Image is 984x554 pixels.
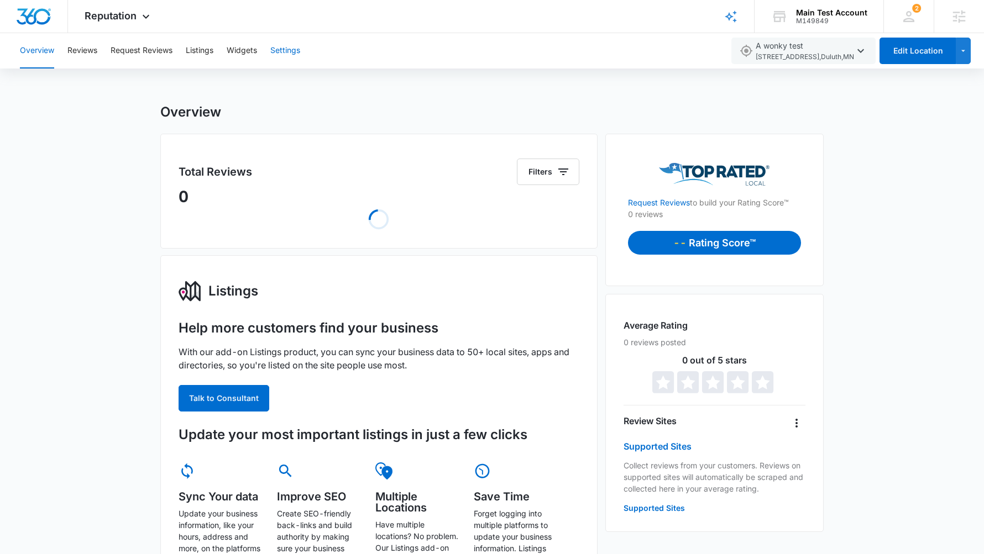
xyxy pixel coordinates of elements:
[179,320,438,336] h1: Help more customers find your business
[756,52,854,62] span: [STREET_ADDRESS] , Duluth , MN
[624,319,688,332] h4: Average Rating
[673,235,689,250] p: --
[186,33,213,68] button: Listings
[375,491,458,513] h5: Multiple Locations
[912,4,921,13] span: 2
[624,503,685,513] a: Supported Sites
[912,4,921,13] div: notifications count
[788,414,805,432] button: Overflow Menu
[628,186,801,208] p: to build your Rating Score™
[624,414,677,428] h4: Review Sites
[756,40,854,62] span: A wonky test
[880,38,956,64] button: Edit Location
[624,356,805,365] p: 0 out of 5 stars
[270,33,300,68] button: Settings
[731,38,876,64] button: A wonky test[STREET_ADDRESS],Duluth,MN
[628,198,690,207] a: Request Reviews
[179,345,579,372] p: With our add-on Listings product, you can sync your business data to 50+ local sites, apps and di...
[111,33,172,68] button: Request Reviews
[179,187,189,206] span: 0
[659,163,770,186] img: Top Rated Local Logo
[796,17,867,25] div: account id
[624,336,805,348] p: 0 reviews posted
[208,281,258,301] h3: Listings
[796,8,867,17] div: account name
[160,104,221,120] h1: Overview
[85,10,137,22] span: Reputation
[628,208,801,220] p: 0 reviews
[179,163,252,180] h5: Total Reviews
[624,441,692,452] a: Supported Sites
[517,159,579,185] button: Filters
[227,33,257,68] button: Widgets
[20,33,54,68] button: Overview
[179,385,269,411] button: Talk to Consultant
[179,491,261,502] h5: Sync Your data
[689,235,756,250] p: Rating Score™
[179,425,579,445] h3: Update your most important listings in just a few clicks
[624,460,805,494] p: Collect reviews from your customers. Reviews on supported sites will automatically be scraped and...
[277,491,360,502] h5: Improve SEO
[67,33,97,68] button: Reviews
[474,491,557,502] h5: Save Time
